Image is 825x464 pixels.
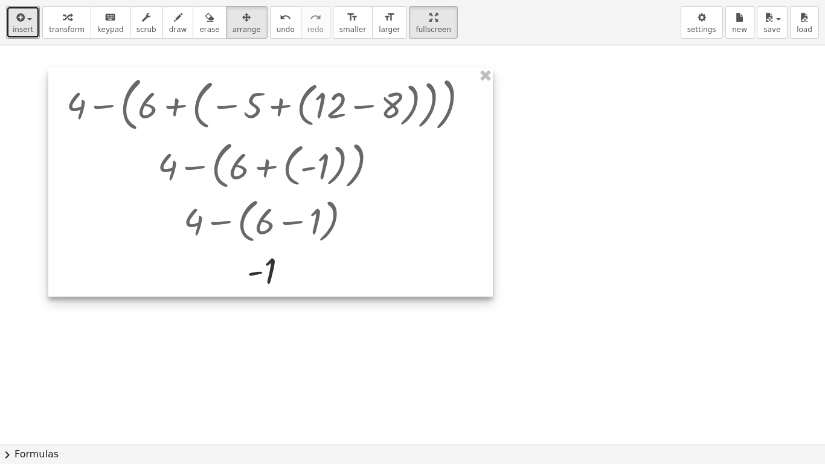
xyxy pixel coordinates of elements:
i: redo [310,10,321,25]
span: redo [307,25,324,34]
span: insert [13,25,33,34]
span: new [732,25,747,34]
span: load [797,25,812,34]
i: format_size [384,10,395,25]
button: transform [42,6,91,39]
span: scrub [136,25,156,34]
span: erase [199,25,219,34]
button: arrange [226,6,268,39]
span: undo [277,25,295,34]
button: undoundo [270,6,301,39]
i: keyboard [104,10,116,25]
span: keypad [97,25,124,34]
span: fullscreen [416,25,451,34]
span: save [763,25,780,34]
button: fullscreen [409,6,457,39]
i: undo [280,10,291,25]
span: transform [49,25,85,34]
button: settings [681,6,723,39]
span: smaller [339,25,366,34]
button: format_sizelarger [372,6,406,39]
button: draw [162,6,194,39]
button: scrub [130,6,163,39]
button: insert [6,6,40,39]
button: erase [193,6,226,39]
button: keyboardkeypad [91,6,130,39]
i: format_size [347,10,358,25]
span: draw [169,25,187,34]
button: save [757,6,788,39]
span: settings [687,25,716,34]
button: redoredo [301,6,330,39]
button: new [725,6,754,39]
span: larger [379,25,400,34]
button: load [790,6,819,39]
span: arrange [233,25,261,34]
button: format_sizesmaller [333,6,373,39]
